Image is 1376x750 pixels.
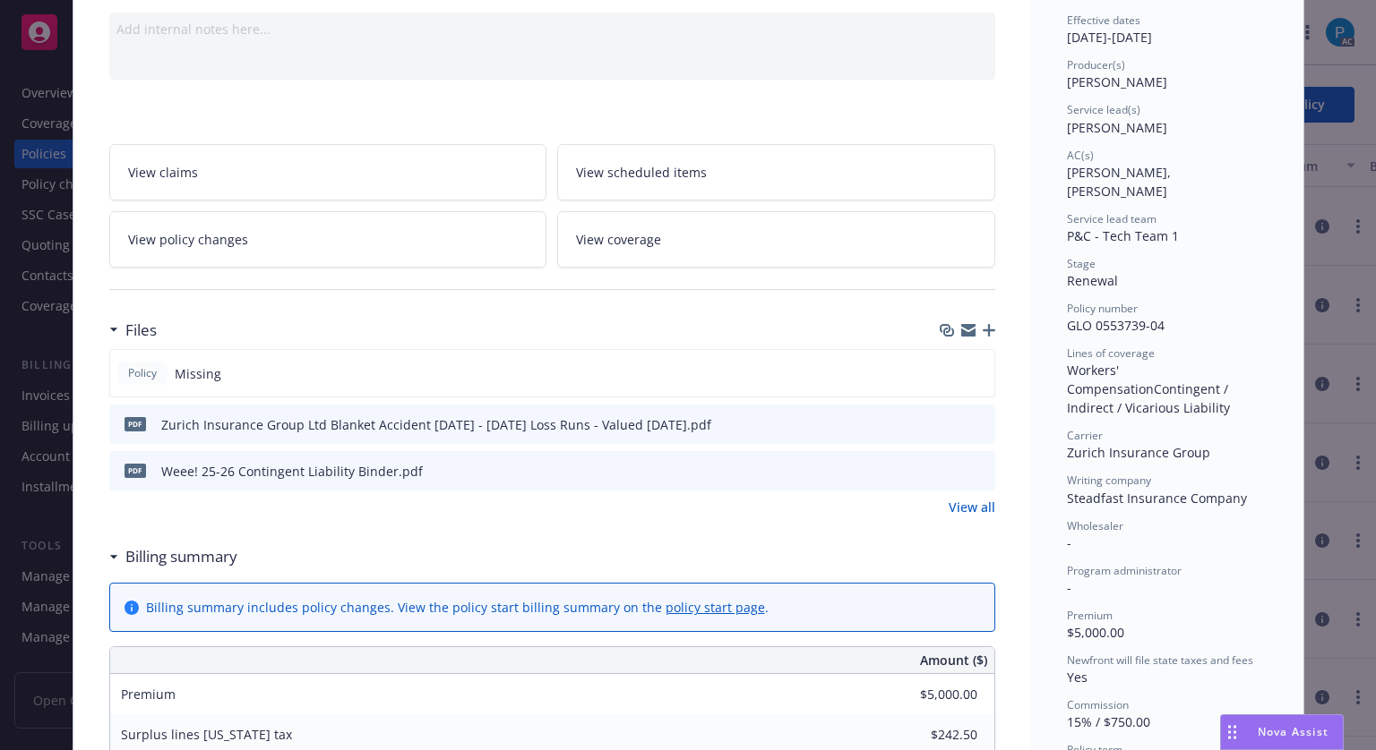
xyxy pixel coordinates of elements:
[1067,272,1118,289] span: Renewal
[1067,380,1232,416] span: Contingent / Indirect / Vicarious Liability
[125,319,157,342] h3: Files
[557,211,995,268] a: View coverage
[161,462,423,481] div: Weee! 25-26 Contingent Liability Binder.pdf
[872,721,988,748] input: 0.00
[1067,148,1094,163] span: AC(s)
[1258,724,1329,739] span: Nova Assist
[943,462,958,481] button: download file
[972,415,988,434] button: preview file
[1067,608,1113,623] span: Premium
[125,417,146,430] span: pdf
[109,319,157,342] div: Files
[943,415,958,434] button: download file
[1067,652,1253,668] span: Newfront will file state taxes and fees
[109,211,547,268] a: View policy changes
[1067,13,1268,47] div: [DATE] - [DATE]
[1067,563,1182,578] span: Program administrator
[161,415,711,434] div: Zurich Insurance Group Ltd Blanket Accident [DATE] - [DATE] Loss Runs - Valued [DATE].pdf
[1221,715,1243,749] div: Drag to move
[1067,579,1071,596] span: -
[109,144,547,200] a: View claims
[1067,164,1174,200] span: [PERSON_NAME], [PERSON_NAME]
[1067,518,1123,533] span: Wholesaler
[125,464,146,477] span: pdf
[146,598,769,617] div: Billing summary includes policy changes. View the policy start billing summary on the .
[920,651,987,669] span: Amount ($)
[1067,256,1096,271] span: Stage
[1067,669,1088,686] span: Yes
[109,545,237,568] div: Billing summary
[1067,534,1071,551] span: -
[576,163,707,182] span: View scheduled items
[1067,713,1150,730] span: 15% / $750.00
[128,163,198,182] span: View claims
[557,144,995,200] a: View scheduled items
[116,20,988,38] div: Add internal notes here...
[1067,317,1165,334] span: GLO 0553739-04
[1067,57,1125,72] span: Producer(s)
[1067,697,1129,712] span: Commission
[1067,13,1140,28] span: Effective dates
[1067,362,1154,397] span: Workers' Compensation
[1220,714,1344,750] button: Nova Assist
[175,364,221,383] span: Missing
[1067,444,1210,461] span: Zurich Insurance Group
[121,726,292,743] span: Surplus lines [US_STATE] tax
[1067,227,1179,244] span: P&C - Tech Team 1
[872,681,988,708] input: 0.00
[1067,119,1167,136] span: [PERSON_NAME]
[949,498,995,516] a: View all
[576,230,661,249] span: View coverage
[128,230,248,249] span: View policy changes
[666,599,765,616] a: policy start page
[125,545,237,568] h3: Billing summary
[1067,490,1247,507] span: Steadfast Insurance Company
[125,365,160,381] span: Policy
[1067,102,1140,117] span: Service lead(s)
[1067,345,1155,361] span: Lines of coverage
[1067,211,1157,226] span: Service lead team
[1067,73,1167,90] span: [PERSON_NAME]
[972,462,988,481] button: preview file
[121,686,176,703] span: Premium
[1067,301,1138,316] span: Policy number
[1067,473,1151,488] span: Writing company
[1067,428,1103,443] span: Carrier
[1067,624,1124,641] span: $5,000.00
